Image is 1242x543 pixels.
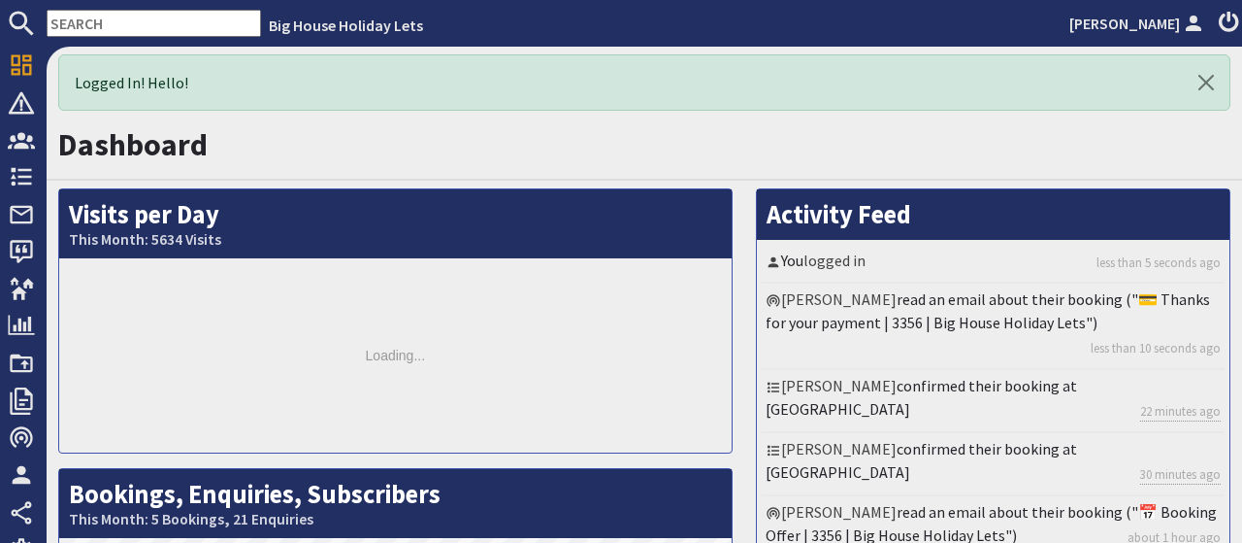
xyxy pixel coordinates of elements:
[762,245,1225,284] li: logged in
[1140,402,1221,422] a: 22 minutes ago
[1096,254,1221,272] a: less than 5 seconds ago
[1069,12,1207,35] a: [PERSON_NAME]
[1091,339,1221,357] a: less than 10 seconds ago
[1140,465,1221,485] a: 30 minutes ago
[69,230,722,249] small: This Month: 5634 Visits
[269,16,423,35] a: Big House Holiday Lets
[766,439,1077,482] a: confirmed their booking at [GEOGRAPHIC_DATA]
[47,10,261,37] input: SEARCH
[58,54,1230,111] div: Logged In! Hello!
[781,251,803,270] a: You
[59,258,732,453] div: Loading...
[766,289,1210,332] a: read an email about their booking ("💳 Thanks for your payment | 3356 | Big House Holiday Lets")
[762,284,1225,369] li: [PERSON_NAME]
[59,469,732,538] h2: Bookings, Enquiries, Subscribers
[762,433,1225,496] li: [PERSON_NAME]
[766,376,1077,419] a: confirmed their booking at [GEOGRAPHIC_DATA]
[69,510,722,528] small: This Month: 5 Bookings, 21 Enquiries
[59,189,732,258] h2: Visits per Day
[762,370,1225,433] li: [PERSON_NAME]
[58,125,208,164] a: Dashboard
[767,198,911,230] a: Activity Feed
